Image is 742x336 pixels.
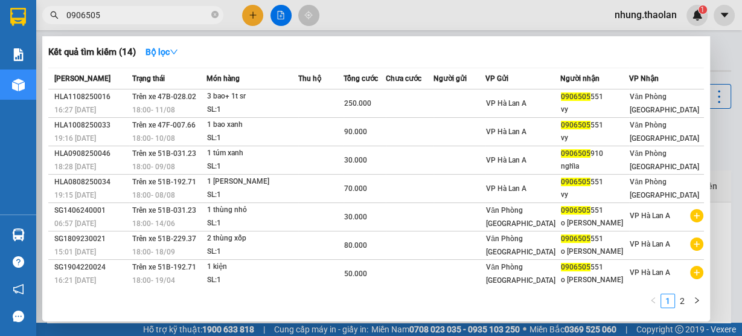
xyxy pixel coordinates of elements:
[561,149,590,158] span: 0906505
[170,48,178,56] span: down
[12,228,25,241] img: warehouse-icon
[207,245,298,259] div: SL: 1
[207,260,298,274] div: 1 kiện
[132,248,175,256] span: 18:00 - 18/09
[207,160,298,173] div: SL: 1
[630,92,699,114] span: Văn Phòng [GEOGRAPHIC_DATA]
[207,118,298,132] div: 1 bao xanh
[132,276,175,285] span: 18:00 - 19/04
[12,48,25,61] img: solution-icon
[561,245,628,258] div: o [PERSON_NAME]
[630,212,670,220] span: VP Hà Lan A
[630,240,670,248] span: VP Hà Lan A
[344,156,367,164] span: 30.000
[386,74,421,83] span: Chưa cước
[486,184,526,193] span: VP Hà Lan A
[132,121,196,129] span: Trên xe 47F-007.66
[132,149,196,158] span: Trên xe 51B-031.23
[629,74,659,83] span: VP Nhận
[485,74,508,83] span: VP Gửi
[136,42,188,62] button: Bộ lọcdown
[661,294,674,308] a: 1
[146,47,178,57] strong: Bộ lọc
[132,263,196,271] span: Trên xe 51B-192.71
[486,156,526,164] span: VP Hà Lan A
[207,175,298,189] div: 1 [PERSON_NAME]
[344,128,367,136] span: 90.000
[10,8,26,26] img: logo-vxr
[54,91,129,103] div: HLA1108250016
[207,217,298,230] div: SL: 1
[48,46,136,59] h3: Kết quả tìm kiếm ( 14 )
[561,176,628,189] div: 551
[561,132,628,144] div: vy
[207,147,298,160] div: 1 túm xanh
[207,90,298,103] div: 3 bao+ 1t sr
[132,219,175,228] span: 18:00 - 14/06
[486,206,555,228] span: Văn Phòng [GEOGRAPHIC_DATA]
[54,176,129,189] div: HLA0808250034
[132,178,196,186] span: Trên xe 51B-192.71
[54,119,129,132] div: HLA1008250033
[344,99,371,108] span: 250.000
[54,248,96,256] span: 15:01 [DATE]
[561,147,628,160] div: 910
[13,311,24,322] span: message
[54,276,96,285] span: 16:21 [DATE]
[54,204,129,217] div: SG1406240001
[298,74,321,83] span: Thu hộ
[646,294,660,308] button: left
[344,241,367,250] span: 80.000
[207,204,298,217] div: 1 thùng nhỏ
[561,121,590,129] span: 0906505
[561,119,628,132] div: 551
[486,234,555,256] span: Văn Phòng [GEOGRAPHIC_DATA]
[132,106,175,114] span: 18:00 - 11/08
[561,91,628,103] div: 551
[211,10,219,21] span: close-circle
[344,213,367,221] span: 30.000
[132,92,196,101] span: Trên xe 47B-028.02
[344,184,367,193] span: 70.000
[630,149,699,171] span: Văn Phòng [GEOGRAPHIC_DATA]
[561,274,628,286] div: o [PERSON_NAME]
[630,121,699,143] span: Văn Phòng [GEOGRAPHIC_DATA]
[13,256,24,268] span: question-circle
[207,103,298,117] div: SL: 1
[660,294,675,308] li: 1
[561,178,590,186] span: 0906505
[132,74,165,83] span: Trạng thái
[650,297,657,304] span: left
[132,163,175,171] span: 18:00 - 09/08
[207,274,298,287] div: SL: 1
[54,134,96,143] span: 19:16 [DATE]
[561,206,590,215] span: 0906505
[344,270,367,278] span: 50.000
[54,74,110,83] span: [PERSON_NAME]
[344,74,378,83] span: Tổng cước
[561,204,628,217] div: 551
[486,128,526,136] span: VP Hà Lan A
[646,294,660,308] li: Previous Page
[132,206,196,215] span: Trên xe 51B-031.23
[690,266,703,279] span: plus-circle
[561,217,628,230] div: o [PERSON_NAME]
[676,294,689,308] a: 2
[207,132,298,145] div: SL: 1
[132,234,196,243] span: Trên xe 51B-229.37
[561,233,628,245] div: 551
[630,178,699,199] span: Văn Phòng [GEOGRAPHIC_DATA]
[561,92,590,101] span: 0906505
[13,283,24,295] span: notification
[561,261,628,274] div: 551
[486,263,555,285] span: Văn Phòng [GEOGRAPHIC_DATA]
[54,261,129,274] div: SG1904220024
[207,232,298,245] div: 2 thùng xốp
[561,263,590,271] span: 0906505
[675,294,689,308] li: 2
[50,11,59,19] span: search
[54,191,96,199] span: 19:15 [DATE]
[561,189,628,201] div: vy
[54,219,96,228] span: 06:57 [DATE]
[66,8,209,22] input: Tìm tên, số ĐT hoặc mã đơn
